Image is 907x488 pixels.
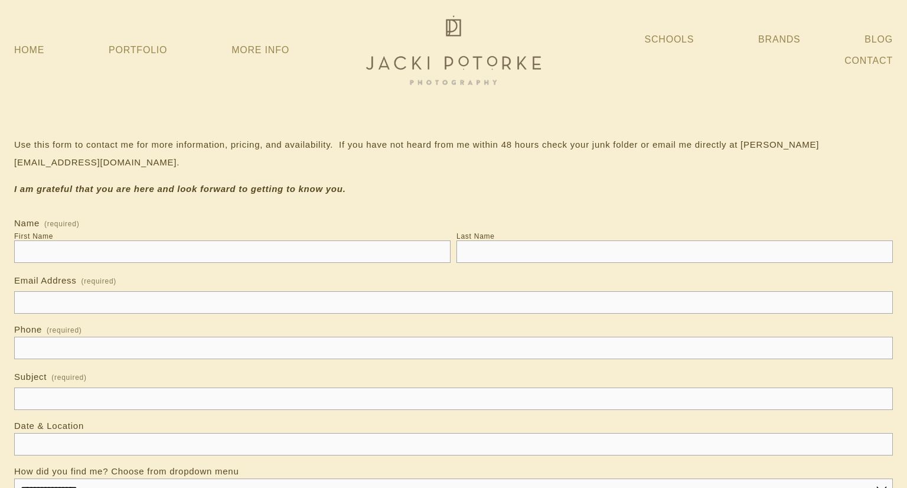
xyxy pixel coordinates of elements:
span: Name [14,218,40,228]
span: (required) [51,370,87,385]
span: Date & Location [14,421,84,431]
span: Subject [14,372,47,382]
span: Phone [14,324,42,334]
a: Schools [644,29,694,50]
img: Jacki Potorke Sacramento Family Photographer [359,12,548,88]
span: (required) [81,274,117,289]
span: Email Address [14,275,77,285]
a: Blog [864,29,893,50]
a: Portfolio [109,45,167,55]
span: (required) [44,220,80,227]
a: More Info [231,40,289,61]
div: First Name [14,232,53,240]
em: I am grateful that you are here and look forward to getting to know you. [14,184,346,194]
span: How did you find me? Choose from dropdown menu [14,466,239,476]
span: (required) [47,327,82,334]
a: Home [14,40,44,61]
a: Brands [758,29,800,50]
div: Last Name [456,232,495,240]
p: Use this form to contact me for more information, pricing, and availability. If you have not hear... [14,136,893,171]
a: Contact [844,50,893,71]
